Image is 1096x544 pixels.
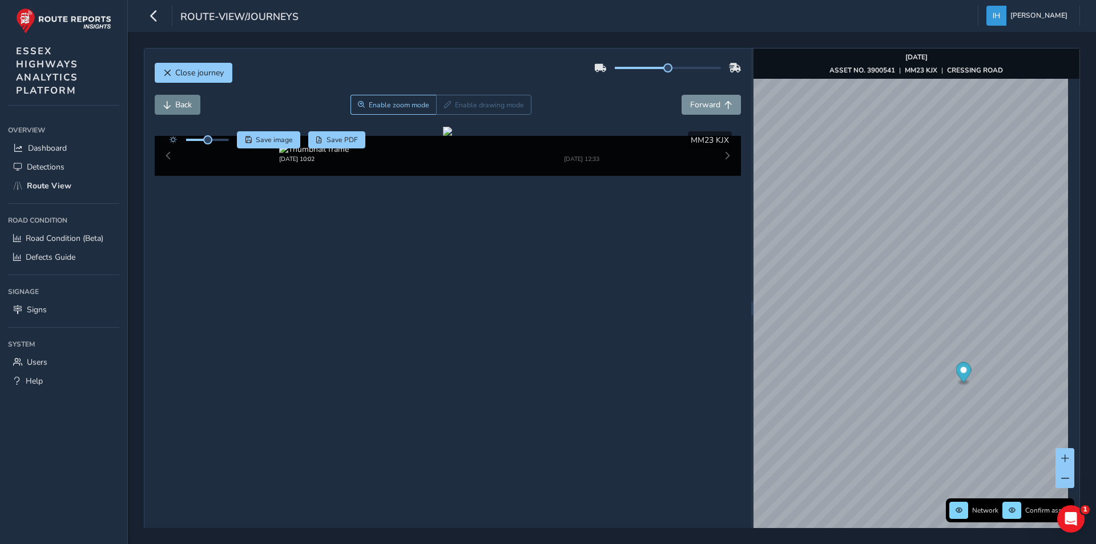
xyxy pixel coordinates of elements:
button: PDF [308,131,366,148]
button: Back [155,95,200,115]
a: Defects Guide [8,248,119,267]
img: Thumbnail frame [547,144,616,155]
span: ESSEX HIGHWAYS ANALYTICS PLATFORM [16,45,78,97]
a: Help [8,372,119,390]
div: [DATE] 10:02 [279,155,349,163]
span: Close journey [175,67,224,78]
a: Road Condition (Beta) [8,229,119,248]
span: MM23 KJX [691,135,729,146]
div: Road Condition [8,212,119,229]
button: Save [237,131,300,148]
span: Save image [256,135,293,144]
div: Signage [8,283,119,300]
a: Route View [8,176,119,195]
span: Back [175,99,192,110]
strong: [DATE] [905,53,928,62]
span: Signs [27,304,47,315]
a: Users [8,353,119,372]
div: | | [829,66,1003,75]
span: Detections [27,162,65,172]
span: Dashboard [28,143,67,154]
span: Enable zoom mode [369,100,429,110]
span: Defects Guide [26,252,75,263]
span: Save PDF [327,135,358,144]
button: Close journey [155,63,232,83]
div: Overview [8,122,119,139]
a: Dashboard [8,139,119,158]
span: Confirm assets [1025,506,1071,515]
a: Signs [8,300,119,319]
strong: CRESSING ROAD [947,66,1003,75]
span: Network [972,506,998,515]
span: Help [26,376,43,386]
span: [PERSON_NAME] [1010,6,1067,26]
iframe: Intercom live chat [1057,505,1085,533]
img: Thumbnail frame [279,144,349,155]
div: [DATE] 12:33 [547,155,616,163]
span: Users [27,357,47,368]
div: System [8,336,119,353]
a: Detections [8,158,119,176]
img: rr logo [16,8,111,34]
button: Forward [682,95,741,115]
strong: ASSET NO. 3900541 [829,66,895,75]
button: Zoom [350,95,437,115]
div: Map marker [956,362,971,386]
span: Road Condition (Beta) [26,233,103,244]
span: Forward [690,99,720,110]
button: [PERSON_NAME] [986,6,1071,26]
span: Route View [27,180,71,191]
span: route-view/journeys [180,10,299,26]
img: diamond-layout [986,6,1006,26]
span: 1 [1081,505,1090,514]
strong: MM23 KJX [905,66,937,75]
